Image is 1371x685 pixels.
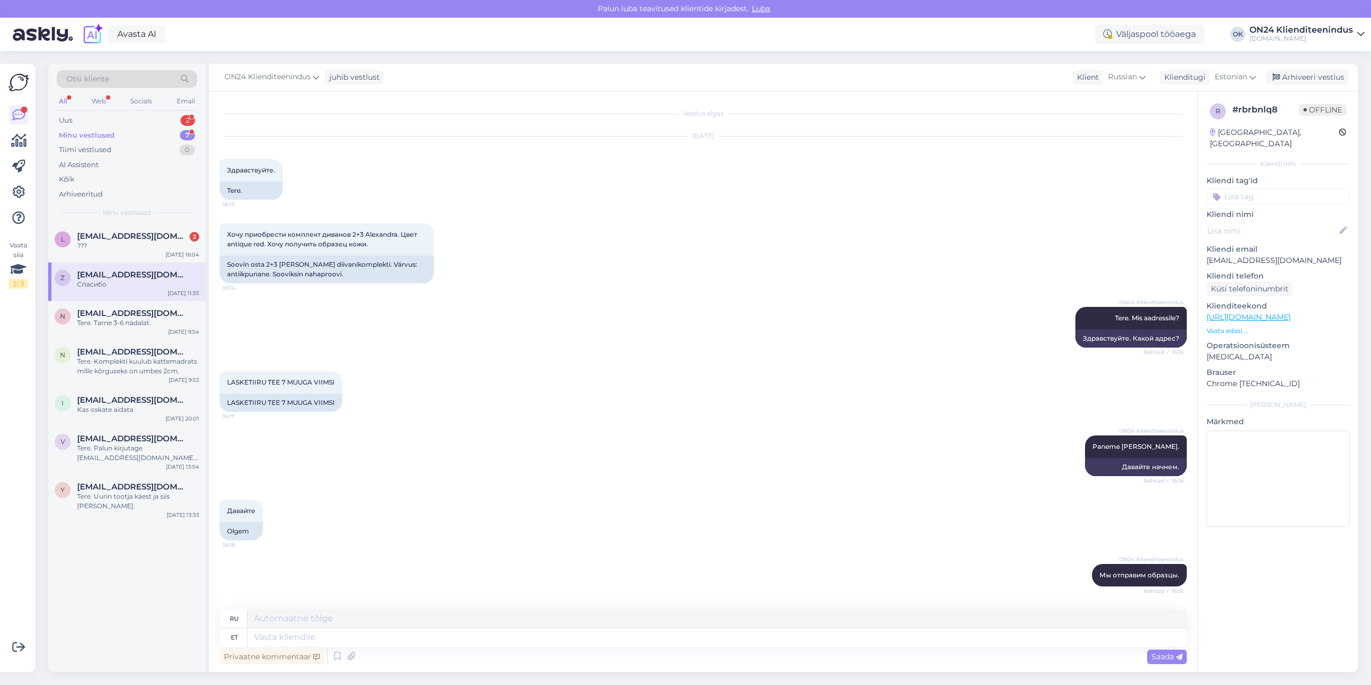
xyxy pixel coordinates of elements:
[1207,378,1350,389] p: Chrome [TECHNICAL_ID]
[66,73,109,85] span: Otsi kliente
[60,312,65,320] span: N
[165,415,199,423] div: [DATE] 20:01
[1207,400,1350,410] div: [PERSON_NAME]
[89,94,108,108] div: Web
[1085,458,1187,476] div: Давайте начнем.
[59,160,99,170] div: AI Assistent
[223,284,263,292] span: 16:14
[165,251,199,259] div: [DATE] 16:04
[223,412,263,420] span: 16:17
[1119,555,1184,563] span: ON24 Klienditeenindus
[1266,70,1349,85] div: Arhiveeri vestlus
[77,405,199,415] div: Kas oskate aidata
[1207,340,1350,351] p: Operatsioonisüsteem
[1160,72,1206,83] div: Klienditugi
[1151,652,1182,661] span: Saada
[77,308,189,318] span: Natalia90664@gmail.com
[59,189,103,200] div: Arhiveeritud
[224,71,311,83] span: ON24 Klienditeenindus
[1207,312,1291,322] a: [URL][DOMAIN_NAME]
[1119,427,1184,435] span: ON24 Klienditeenindus
[59,145,111,155] div: Tiimi vestlused
[77,270,189,280] span: zojavald@gmail.com
[1143,587,1184,595] span: Nähtud ✓ 16:51
[77,357,199,376] div: Tere. Komplekti kuulub kattemadrats mille kõrguseks on umbes 2cm.
[227,166,275,174] span: Здравствуйте.
[81,23,104,46] img: explore-ai
[77,280,199,289] div: Спасибо
[231,628,238,646] div: et
[1232,103,1299,116] div: # rbrbnlq8
[1207,326,1350,336] p: Vaata edasi ...
[1207,367,1350,378] p: Brauser
[220,255,434,283] div: Soovin osta 2+3 [PERSON_NAME] diivanikomplekti. Värvus: antiikpunane. Sooviksin nahaproovi.
[62,399,64,407] span: i
[1099,571,1179,579] span: Мы отправим образцы.
[61,438,65,446] span: v
[1207,416,1350,427] p: Märkmed
[1216,107,1221,115] span: r
[190,232,199,242] div: 2
[180,130,195,141] div: 7
[325,72,380,83] div: juhib vestlust
[108,25,165,43] a: Avasta AI
[1299,104,1346,116] span: Offline
[1207,300,1350,312] p: Klienditeekond
[1249,34,1353,43] div: [DOMAIN_NAME]
[220,131,1187,141] div: [DATE]
[103,208,151,217] span: Minu vestlused
[1119,298,1184,306] span: ON24 Klienditeenindus
[220,182,283,200] div: Tere.
[1207,282,1293,296] div: Küsi telefoninumbrit
[1207,175,1350,186] p: Kliendi tag'id
[59,174,74,185] div: Kõik
[59,115,72,126] div: Uus
[227,230,419,248] span: Хочу приобрести комплект диванов 2+3 Alexandra. Цвет antique red. Хочу получить образец кожи.
[167,511,199,519] div: [DATE] 13:33
[1207,159,1350,169] div: Kliendi info
[57,94,69,108] div: All
[749,4,773,13] span: Luba
[1073,72,1099,83] div: Klient
[77,231,189,241] span: Lengrin@rambler.ru
[1115,314,1179,322] span: Tere. Mis aadressile?
[77,443,199,463] div: Tere. Palun kirjutage [EMAIL_ADDRESS][DOMAIN_NAME] ja lisage kokkupaneku juhendilt, milline detai...
[220,522,263,540] div: Olgem
[77,434,189,443] span: vlzuk1339@gmail.com
[61,486,65,494] span: y
[179,145,195,155] div: 0
[77,492,199,511] div: Tere. Uurin tootja käest ja siis [PERSON_NAME].
[223,200,263,208] span: 16:12
[60,351,65,359] span: N
[1108,71,1137,83] span: Russian
[1215,71,1247,83] span: Estonian
[175,94,197,108] div: Email
[1093,442,1179,450] span: Paneme [PERSON_NAME].
[166,463,199,471] div: [DATE] 13:54
[220,109,1187,118] div: Vestlus algas
[1207,351,1350,363] p: [MEDICAL_DATA]
[1143,348,1184,356] span: Nähtud ✓ 16:16
[9,279,28,289] div: 2 / 3
[1095,25,1204,44] div: Väljaspool tööaega
[1207,189,1350,205] input: Lisa tag
[227,378,335,386] span: LASKETIIRU TEE 7 MUUGA VIIMSI
[220,650,324,664] div: Privaatne kommentaar
[1249,26,1353,34] div: ON24 Klienditeenindus
[220,394,342,412] div: LASKETIIRU TEE 7 MUUGA VIIMSI
[1207,209,1350,220] p: Kliendi nimi
[168,328,199,336] div: [DATE] 9:54
[61,235,65,243] span: L
[9,240,28,289] div: Vaata siia
[1230,27,1245,42] div: OK
[1207,255,1350,266] p: [EMAIL_ADDRESS][DOMAIN_NAME]
[77,482,189,492] span: yanic6@gmail.com
[61,274,65,282] span: z
[9,72,29,93] img: Askly Logo
[230,609,239,628] div: ru
[59,130,115,141] div: Minu vestlused
[227,507,255,515] span: Давайте
[1249,26,1365,43] a: ON24 Klienditeenindus[DOMAIN_NAME]
[169,376,199,384] div: [DATE] 9:53
[180,115,195,126] div: 2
